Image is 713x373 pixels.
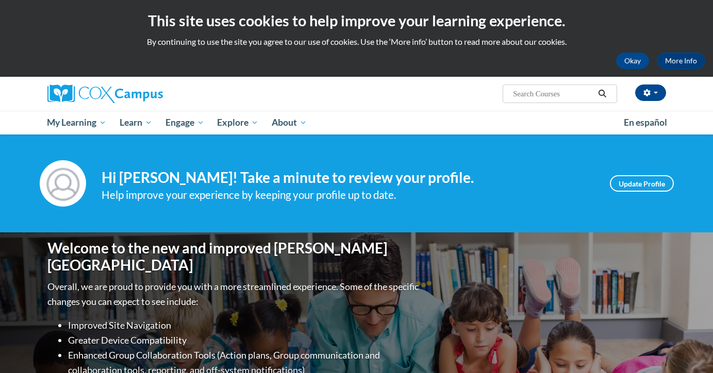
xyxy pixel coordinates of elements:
[610,175,674,192] a: Update Profile
[41,111,113,134] a: My Learning
[120,116,152,129] span: Learn
[272,116,307,129] span: About
[635,84,666,101] button: Account Settings
[68,318,421,333] li: Improved Site Navigation
[32,111,682,134] div: Main menu
[159,111,211,134] a: Engage
[617,112,674,133] a: En español
[217,116,258,129] span: Explore
[594,88,610,100] button: Search
[512,88,594,100] input: Search Courses
[68,333,421,348] li: Greater Device Compatibility
[102,186,594,204] div: Help improve your experience by keeping your profile up to date.
[47,84,243,103] a: Cox Campus
[47,279,421,309] p: Overall, we are proud to provide you with a more streamlined experience. Some of the specific cha...
[113,111,159,134] a: Learn
[657,53,705,69] a: More Info
[616,53,649,69] button: Okay
[102,169,594,186] h4: Hi [PERSON_NAME]! Take a minute to review your profile.
[47,240,421,274] h1: Welcome to the new and improved [PERSON_NAME][GEOGRAPHIC_DATA]
[8,10,705,31] h2: This site uses cookies to help improve your learning experience.
[265,111,313,134] a: About
[40,160,86,207] img: Profile Image
[624,117,667,128] span: En español
[672,332,705,365] iframe: Button to launch messaging window
[165,116,204,129] span: Engage
[8,36,705,47] p: By continuing to use the site you agree to our use of cookies. Use the ‘More info’ button to read...
[47,116,106,129] span: My Learning
[47,84,163,103] img: Cox Campus
[210,111,265,134] a: Explore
